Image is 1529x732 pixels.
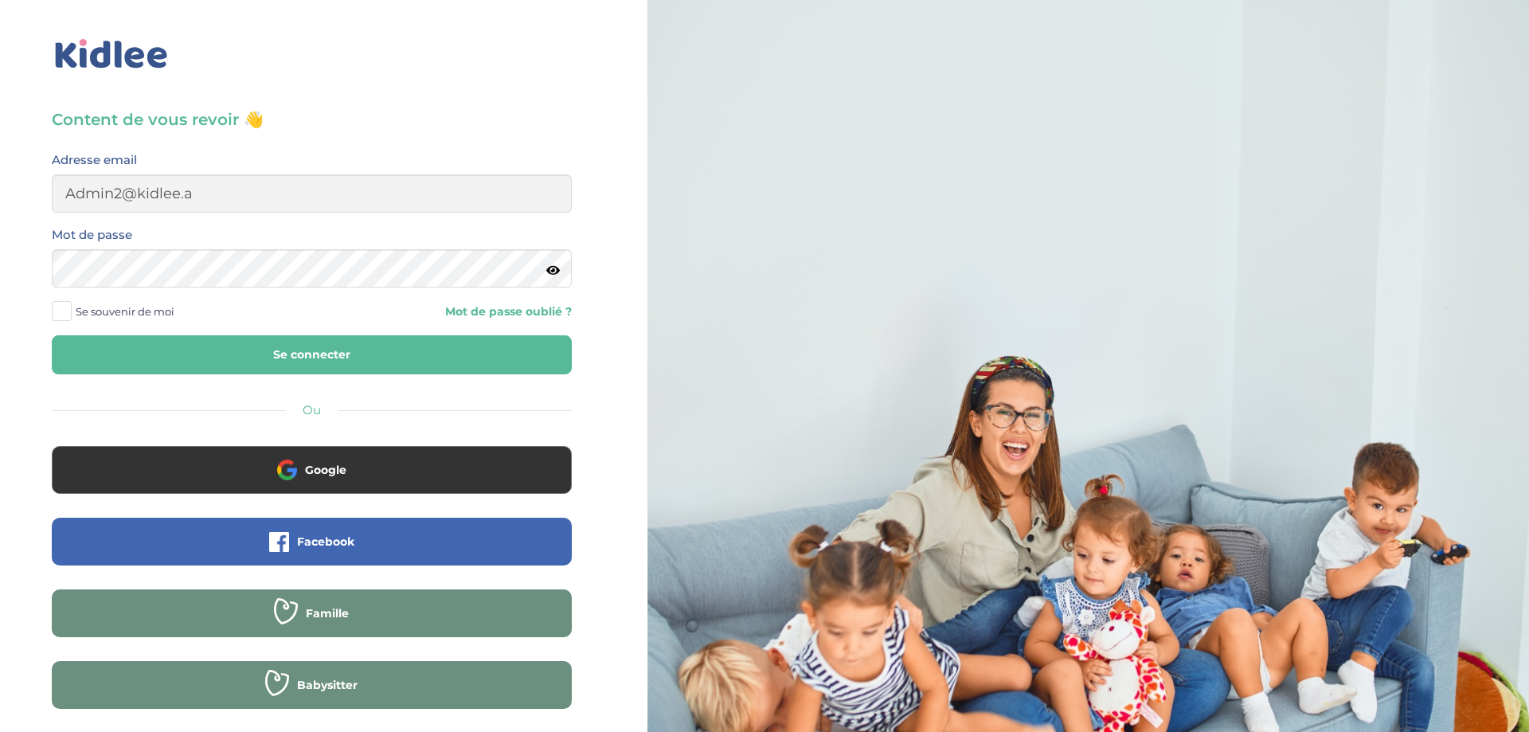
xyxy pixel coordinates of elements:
label: Mot de passe [52,225,132,245]
a: Google [52,473,572,488]
h3: Content de vous revoir 👋 [52,108,572,131]
span: Se souvenir de moi [76,301,174,322]
a: Mot de passe oublié ? [323,304,571,319]
button: Famille [52,589,572,637]
span: Ou [303,402,321,417]
span: Famille [306,605,349,621]
img: logo_kidlee_bleu [52,36,171,72]
label: Adresse email [52,150,137,170]
span: Google [305,462,346,478]
button: Facebook [52,518,572,566]
button: Babysitter [52,661,572,709]
a: Famille [52,617,572,632]
img: google.png [277,460,297,480]
img: facebook.png [269,532,289,552]
a: Babysitter [52,688,572,703]
button: Google [52,446,572,494]
button: Se connecter [52,335,572,374]
span: Babysitter [297,677,358,693]
span: Facebook [297,534,354,550]
input: Email [52,174,572,213]
a: Facebook [52,545,572,560]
